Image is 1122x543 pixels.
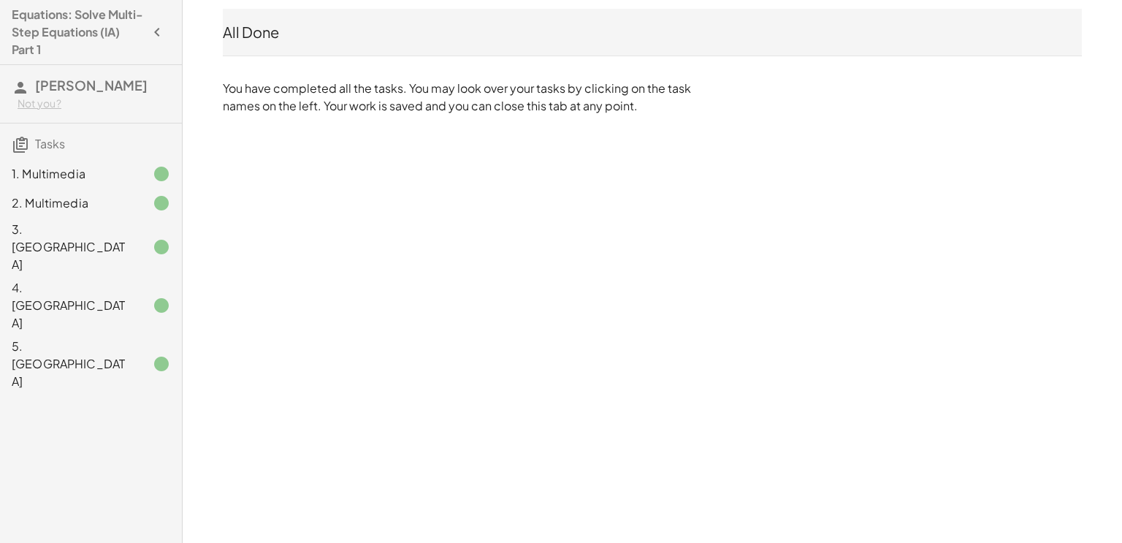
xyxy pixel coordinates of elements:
[35,77,148,94] span: [PERSON_NAME]
[223,80,698,115] p: You have completed all the tasks. You may look over your tasks by clicking on the task names on t...
[12,338,129,390] div: 5. [GEOGRAPHIC_DATA]
[12,279,129,332] div: 4. [GEOGRAPHIC_DATA]
[12,221,129,273] div: 3. [GEOGRAPHIC_DATA]
[12,6,144,58] h4: Equations: Solve Multi-Step Equations (IA) Part 1
[12,194,129,212] div: 2. Multimedia
[223,22,1082,42] div: All Done
[153,355,170,373] i: Task finished.
[35,136,65,151] span: Tasks
[153,238,170,256] i: Task finished.
[153,297,170,314] i: Task finished.
[12,165,129,183] div: 1. Multimedia
[153,165,170,183] i: Task finished.
[153,194,170,212] i: Task finished.
[18,96,170,111] div: Not you?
